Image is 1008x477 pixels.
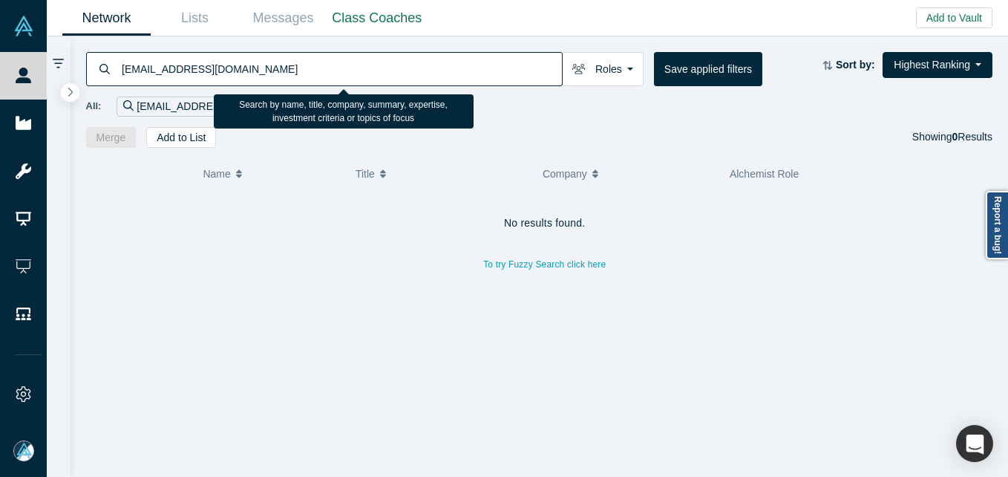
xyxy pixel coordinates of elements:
[356,158,527,189] button: Title
[13,16,34,36] img: Alchemist Vault Logo
[146,127,216,148] button: Add to List
[203,158,230,189] span: Name
[562,52,644,86] button: Roles
[952,131,992,143] span: Results
[654,52,762,86] button: Save applied filters
[203,158,340,189] button: Name
[730,168,799,180] span: Alchemist Role
[239,1,327,36] a: Messages
[916,7,992,28] button: Add to Vault
[151,1,239,36] a: Lists
[986,191,1008,259] a: Report a bug!
[912,127,992,148] div: Showing
[543,158,714,189] button: Company
[883,52,992,78] button: Highest Ranking
[356,158,375,189] span: Title
[13,441,34,461] img: Mia Scott's Account
[313,98,324,115] button: Remove Filter
[86,217,1004,230] h4: No results found.
[86,127,137,148] button: Merge
[952,131,958,143] strong: 0
[120,51,562,86] input: Search by name, title, company, summary, expertise, investment criteria or topics of focus
[473,255,616,274] button: To try Fuzzy Search click here
[327,1,427,36] a: Class Coaches
[543,158,587,189] span: Company
[86,99,102,114] span: All:
[117,97,330,117] div: [EMAIL_ADDRESS][DOMAIN_NAME]
[836,59,875,71] strong: Sort by:
[62,1,151,36] a: Network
